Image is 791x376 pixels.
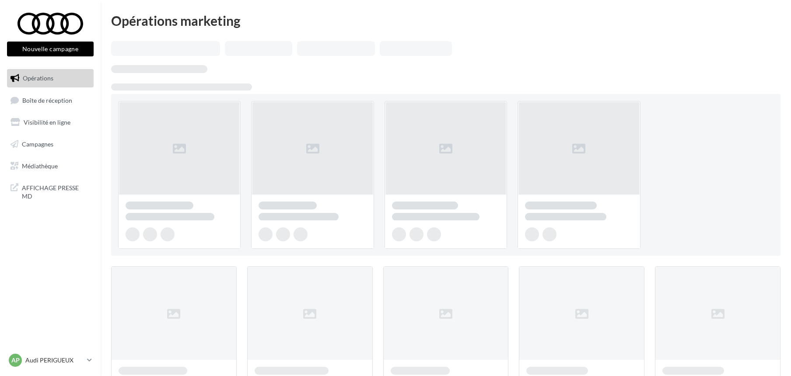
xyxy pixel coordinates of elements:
[22,162,58,169] span: Médiathèque
[22,140,53,148] span: Campagnes
[5,157,95,175] a: Médiathèque
[5,69,95,87] a: Opérations
[5,91,95,110] a: Boîte de réception
[7,42,94,56] button: Nouvelle campagne
[23,74,53,82] span: Opérations
[5,178,95,204] a: AFFICHAGE PRESSE MD
[5,135,95,153] a: Campagnes
[7,352,94,369] a: AP Audi PERIGUEUX
[25,356,84,365] p: Audi PERIGUEUX
[22,182,90,201] span: AFFICHAGE PRESSE MD
[24,118,70,126] span: Visibilité en ligne
[111,14,780,27] div: Opérations marketing
[11,356,20,365] span: AP
[5,113,95,132] a: Visibilité en ligne
[22,96,72,104] span: Boîte de réception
